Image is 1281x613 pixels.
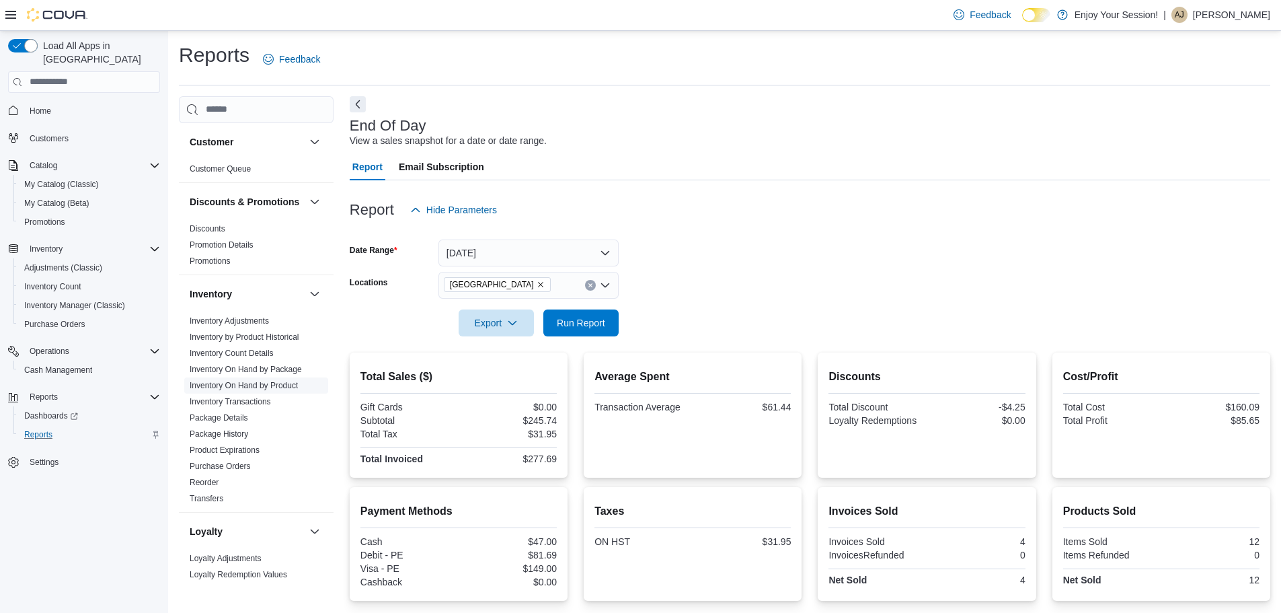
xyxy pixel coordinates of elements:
[13,258,165,277] button: Adjustments (Classic)
[1022,8,1050,22] input: Dark Mode
[1063,575,1101,585] strong: Net Sold
[30,392,58,402] span: Reports
[190,380,298,391] span: Inventory On Hand by Product
[543,310,619,336] button: Run Report
[190,553,262,564] span: Loyalty Adjustments
[190,195,304,209] button: Discounts & Promotions
[24,157,63,174] button: Catalog
[930,550,1025,561] div: 0
[19,214,71,230] a: Promotions
[828,550,924,561] div: InvoicesRefunded
[190,525,223,538] h3: Loyalty
[307,286,323,302] button: Inventory
[3,342,165,361] button: Operations
[3,129,165,148] button: Customers
[360,369,557,385] h2: Total Sales ($)
[190,445,260,456] span: Product Expirations
[1164,536,1259,547] div: 12
[19,297,130,314] a: Inventory Manager (Classic)
[190,478,219,487] a: Reorder
[461,429,557,439] div: $31.95
[307,524,323,540] button: Loyalty
[3,388,165,406] button: Reports
[190,413,248,423] a: Package Details
[190,240,254,250] span: Promotion Details
[30,106,51,116] span: Home
[360,536,456,547] div: Cash
[828,402,924,412] div: Total Discount
[3,156,165,175] button: Catalog
[190,493,223,504] span: Transfers
[1075,7,1159,23] p: Enjoy Your Session!
[24,343,160,359] span: Operations
[19,362,160,378] span: Cash Management
[1063,536,1159,547] div: Items Sold
[190,240,254,250] a: Promotion Details
[1022,22,1023,23] span: Dark Mode
[360,563,456,574] div: Visa - PE
[828,575,867,585] strong: Net Sold
[1163,7,1166,23] p: |
[179,313,334,512] div: Inventory
[19,297,160,314] span: Inventory Manager (Classic)
[190,554,262,563] a: Loyalty Adjustments
[360,550,456,561] div: Debit - PE
[24,241,68,257] button: Inventory
[30,457,59,468] span: Settings
[594,369,791,385] h2: Average Spent
[1164,415,1259,426] div: $85.65
[190,349,274,358] a: Inventory Count Details
[461,415,557,426] div: $245.74
[179,550,334,588] div: Loyalty
[350,277,388,288] label: Locations
[190,429,248,439] a: Package History
[190,287,304,301] button: Inventory
[190,135,233,149] h3: Customer
[24,454,64,470] a: Settings
[27,8,87,22] img: Cova
[24,343,75,359] button: Operations
[19,279,87,295] a: Inventory Count
[360,402,456,412] div: Gift Cards
[307,194,323,210] button: Discounts & Promotions
[1164,550,1259,561] div: 0
[19,427,160,443] span: Reports
[19,176,104,192] a: My Catalog (Classic)
[19,176,160,192] span: My Catalog (Classic)
[24,103,56,119] a: Home
[557,316,605,330] span: Run Report
[461,577,557,587] div: $0.00
[19,279,160,295] span: Inventory Count
[930,575,1025,585] div: 4
[13,406,165,425] a: Dashboards
[19,408,83,424] a: Dashboards
[24,365,92,375] span: Cash Management
[19,408,160,424] span: Dashboards
[600,280,611,291] button: Open list of options
[24,241,160,257] span: Inventory
[8,96,160,507] nav: Complex example
[13,277,165,296] button: Inventory Count
[24,102,160,119] span: Home
[190,570,287,579] a: Loyalty Redemption Values
[190,256,231,266] a: Promotions
[24,410,78,421] span: Dashboards
[19,316,160,332] span: Purchase Orders
[1063,550,1159,561] div: Items Refunded
[190,462,251,471] a: Purchase Orders
[179,161,334,182] div: Customer
[426,203,497,217] span: Hide Parameters
[190,477,219,488] span: Reorder
[350,245,397,256] label: Date Range
[19,427,58,443] a: Reports
[24,131,74,147] a: Customers
[307,134,323,150] button: Customer
[828,536,924,547] div: Invoices Sold
[190,164,251,174] span: Customer Queue
[13,296,165,315] button: Inventory Manager (Classic)
[1063,503,1259,519] h2: Products Sold
[19,195,95,211] a: My Catalog (Beta)
[461,563,557,574] div: $149.00
[179,42,249,69] h1: Reports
